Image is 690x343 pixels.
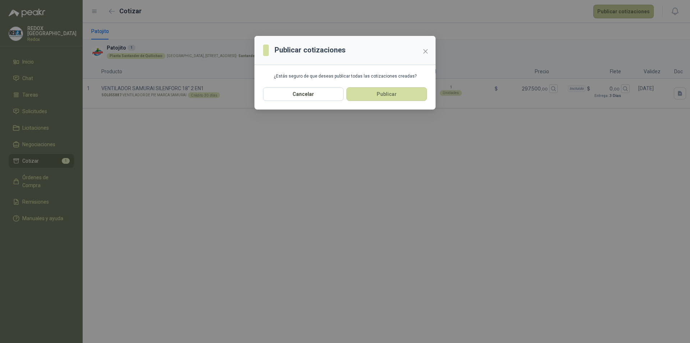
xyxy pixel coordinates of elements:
[263,74,427,79] p: ¿Estás seguro de que deseas publicar todas las cotizaciones creadas?
[275,45,346,56] h3: Publicar cotizaciones
[346,87,427,101] button: Publicar
[423,48,428,54] span: close
[420,46,431,57] button: Close
[263,87,344,101] button: Cancelar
